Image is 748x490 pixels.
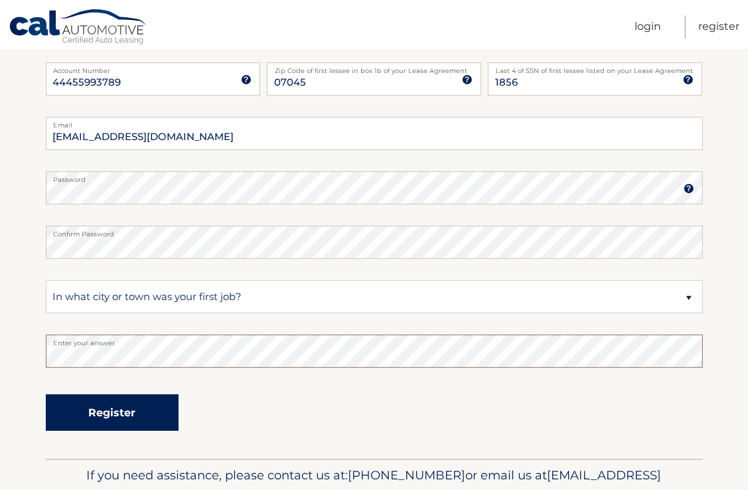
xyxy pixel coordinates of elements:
img: tooltip.svg [683,74,694,85]
img: tooltip.svg [241,74,252,85]
label: Enter your answer [46,335,703,345]
button: Register [46,394,179,431]
a: Login [635,15,661,39]
label: Account Number [46,62,260,73]
label: Email [46,117,703,127]
a: Cal Automotive [9,9,148,47]
img: tooltip.svg [462,74,473,85]
input: Account Number [46,62,260,96]
span: [PHONE_NUMBER] [348,467,466,483]
label: Zip Code of first lessee in box 1b of your Lease Agreement [267,62,481,73]
label: Confirm Password [46,226,703,236]
input: SSN or EIN (last 4 digits only) [488,62,702,96]
input: Email [46,117,703,150]
img: tooltip.svg [684,183,694,194]
a: Register [698,15,739,39]
label: Last 4 of SSN of first lessee listed on your Lease Agreement [488,62,702,73]
input: Zip Code [267,62,481,96]
label: Password [46,171,703,182]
